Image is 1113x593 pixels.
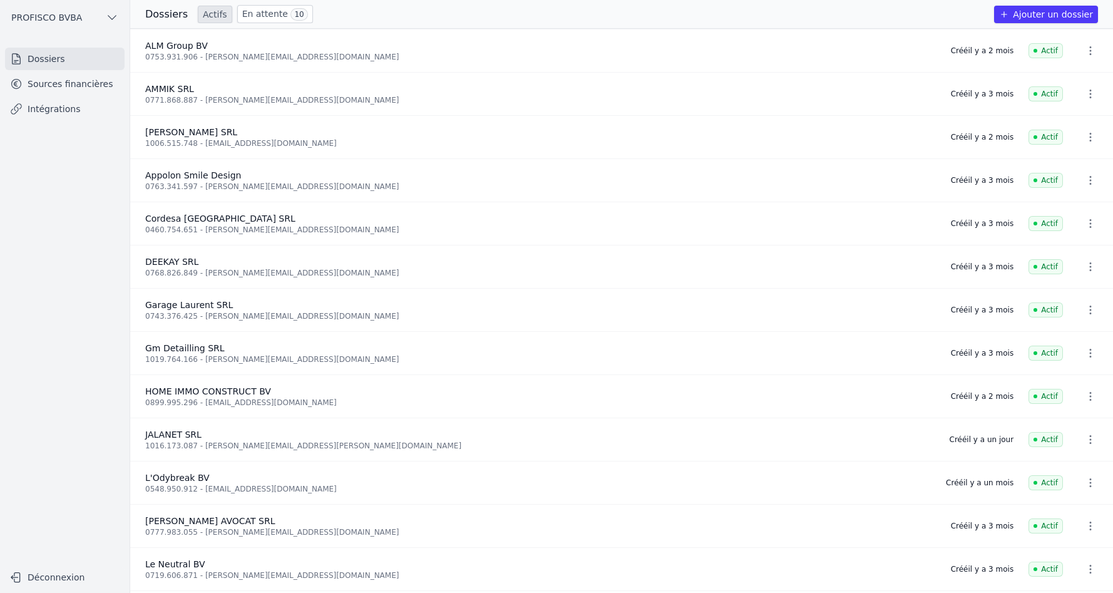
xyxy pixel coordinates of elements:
div: Créé il y a 2 mois [951,46,1013,56]
span: AMMIK SRL [145,84,194,94]
div: Créé il y a 2 mois [951,391,1013,401]
span: ALM Group BV [145,41,208,51]
span: HOME IMMO CONSTRUCT BV [145,386,271,396]
div: 0763.341.597 - [PERSON_NAME][EMAIL_ADDRESS][DOMAIN_NAME] [145,182,936,192]
div: Créé il y a un mois [946,478,1013,488]
div: Créé il y a 3 mois [951,175,1013,185]
div: Créé il y a 3 mois [951,305,1013,315]
div: 0743.376.425 - [PERSON_NAME][EMAIL_ADDRESS][DOMAIN_NAME] [145,311,936,321]
span: Actif [1028,86,1063,101]
span: Actif [1028,432,1063,447]
span: Cordesa [GEOGRAPHIC_DATA] SRL [145,214,295,224]
h3: Dossiers [145,7,188,22]
div: Créé il y a 3 mois [951,521,1013,531]
a: Intégrations [5,98,125,120]
div: 0777.983.055 - [PERSON_NAME][EMAIL_ADDRESS][DOMAIN_NAME] [145,527,936,537]
span: Actif [1028,346,1063,361]
div: 1019.764.166 - [PERSON_NAME][EMAIL_ADDRESS][DOMAIN_NAME] [145,354,936,364]
span: JALANET SRL [145,430,202,440]
div: 0771.868.887 - [PERSON_NAME][EMAIL_ADDRESS][DOMAIN_NAME] [145,95,936,105]
button: Ajouter un dossier [994,6,1098,23]
a: Sources financières [5,73,125,95]
span: L'Odybreak BV [145,473,210,483]
div: 0719.606.871 - [PERSON_NAME][EMAIL_ADDRESS][DOMAIN_NAME] [145,570,936,580]
span: Actif [1028,43,1063,58]
div: 1006.515.748 - [EMAIL_ADDRESS][DOMAIN_NAME] [145,138,936,148]
span: Actif [1028,518,1063,534]
span: Appolon Smile Design [145,170,241,180]
div: Créé il y a 3 mois [951,564,1013,574]
span: Actif [1028,562,1063,577]
button: PROFISCO BVBA [5,8,125,28]
div: Créé il y a 3 mois [951,262,1013,272]
div: 0899.995.296 - [EMAIL_ADDRESS][DOMAIN_NAME] [145,398,936,408]
span: PROFISCO BVBA [11,11,82,24]
span: DEEKAY SRL [145,257,198,267]
div: Créé il y a 3 mois [951,219,1013,229]
span: Garage Laurent SRL [145,300,233,310]
span: 10 [290,8,307,21]
div: Créé il y a 3 mois [951,348,1013,358]
div: 0460.754.651 - [PERSON_NAME][EMAIL_ADDRESS][DOMAIN_NAME] [145,225,936,235]
span: Actif [1028,302,1063,317]
span: [PERSON_NAME] SRL [145,127,237,137]
div: 0753.931.906 - [PERSON_NAME][EMAIL_ADDRESS][DOMAIN_NAME] [145,52,936,62]
div: 1016.173.087 - [PERSON_NAME][EMAIL_ADDRESS][PERSON_NAME][DOMAIN_NAME] [145,441,935,451]
a: Dossiers [5,48,125,70]
span: Le Neutral BV [145,559,205,569]
a: En attente 10 [237,5,313,23]
span: [PERSON_NAME] AVOCAT SRL [145,516,275,526]
span: Actif [1028,259,1063,274]
span: Actif [1028,130,1063,145]
span: Actif [1028,389,1063,404]
div: 0548.950.912 - [EMAIL_ADDRESS][DOMAIN_NAME] [145,484,931,494]
a: Actifs [198,6,232,23]
span: Actif [1028,173,1063,188]
span: Actif [1028,475,1063,490]
button: Déconnexion [5,567,125,587]
span: Gm Detailling SRL [145,343,225,353]
div: 0768.826.849 - [PERSON_NAME][EMAIL_ADDRESS][DOMAIN_NAME] [145,268,936,278]
div: Créé il y a un jour [950,435,1014,445]
div: Créé il y a 3 mois [951,89,1013,99]
div: Créé il y a 2 mois [951,132,1013,142]
span: Actif [1028,216,1063,231]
